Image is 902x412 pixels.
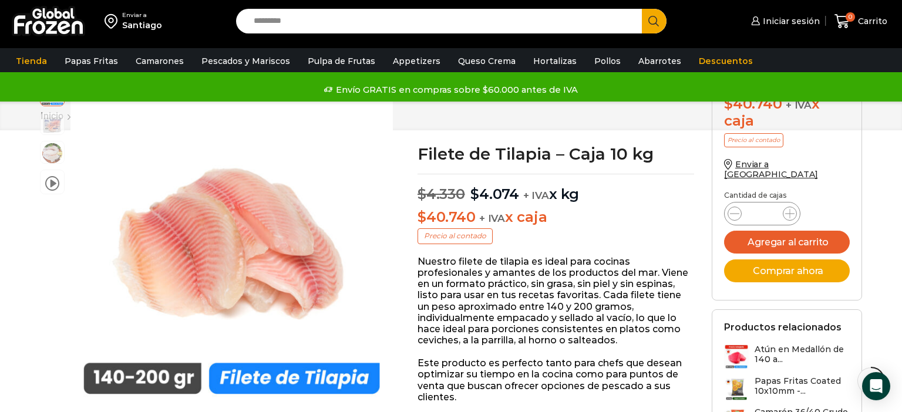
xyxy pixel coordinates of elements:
span: tilapia-4 [41,113,64,136]
a: Tienda [10,50,53,72]
h3: Papas Fritas Coated 10x10mm -... [755,376,850,396]
bdi: 40.740 [418,208,475,225]
bdi: 4.330 [418,185,465,202]
span: + IVA [523,190,549,201]
div: Santiago [122,19,162,31]
a: Pollos [588,50,627,72]
a: Atún en Medallón de 140 a... [724,345,850,370]
a: Appetizers [387,50,446,72]
p: Precio al contado [724,133,783,147]
a: Abarrotes [632,50,687,72]
a: 0 Carrito [832,8,890,35]
p: x kg [418,174,694,203]
h2: Productos relacionados [724,322,842,333]
p: Precio al contado [418,228,493,244]
span: $ [724,95,733,112]
a: Papas Fritas [59,50,124,72]
a: Pescados y Mariscos [196,50,296,72]
p: Cantidad de cajas [724,191,850,200]
div: Enviar a [122,11,162,19]
a: Enviar a [GEOGRAPHIC_DATA] [724,159,818,180]
a: Iniciar sesión [748,9,820,33]
span: + IVA [786,99,812,111]
span: $ [418,185,426,202]
input: Product quantity [751,205,773,222]
span: 0 [846,12,855,22]
a: Descuentos [693,50,759,72]
button: Comprar ahora [724,259,850,282]
a: Pulpa de Frutas [302,50,381,72]
span: $ [470,185,479,202]
span: Carrito [855,15,887,27]
a: Camarones [130,50,190,72]
h3: Atún en Medallón de 140 a... [755,345,850,364]
button: Search button [642,9,667,33]
bdi: 40.740 [724,95,782,112]
span: $ [418,208,426,225]
button: Agregar al carrito [724,231,850,254]
a: Queso Crema [452,50,521,72]
img: address-field-icon.svg [105,11,122,31]
p: x caja [418,209,694,226]
div: x caja [724,96,850,130]
a: Papas Fritas Coated 10x10mm -... [724,376,850,401]
span: plato-tilapia [41,141,64,165]
bdi: 4.074 [470,185,519,202]
div: Open Intercom Messenger [862,372,890,400]
span: + IVA [479,212,505,224]
p: Este producto es perfecto tanto para chefs que desean optimizar su tiempo en la cocina como para ... [418,357,694,403]
span: Iniciar sesión [760,15,820,27]
p: Nuestro filete de tilapia es ideal para cocinas profesionales y amantes de los productos del mar.... [418,256,694,346]
h1: Filete de Tilapia – Caja 10 kg [418,146,694,162]
a: Hortalizas [527,50,583,72]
